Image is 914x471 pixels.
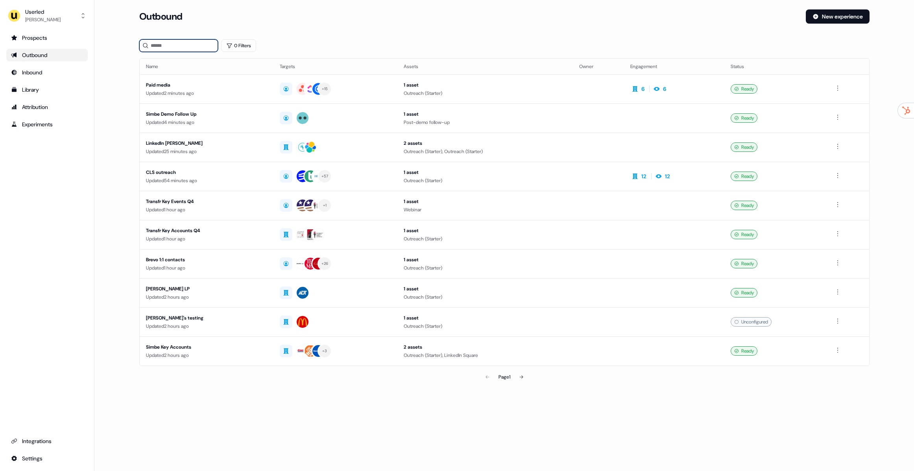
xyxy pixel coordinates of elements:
div: CLS outreach [146,168,268,176]
div: 1 asset [404,198,567,205]
th: Status [724,59,827,74]
div: 2 assets [404,343,567,351]
div: Updated 2 hours ago [146,293,268,301]
div: + 1 [323,202,327,209]
div: Post-demo follow-up [404,118,567,126]
div: 12 [641,172,646,180]
div: 6 [663,85,666,93]
div: Simbe Demo Follow Up [146,110,268,118]
div: Library [11,86,83,94]
button: 0 Filters [221,39,256,52]
div: Ready [731,113,757,123]
div: Outreach (Starter), Outreach (Starter) [404,148,567,155]
div: Page 1 [499,373,510,381]
div: Outbound [11,51,83,59]
div: Updated 1 hour ago [146,235,268,243]
div: 1 asset [404,314,567,322]
div: Paid media [146,81,268,89]
div: Updated 1 hour ago [146,206,268,214]
div: Updated 2 minutes ago [146,89,268,97]
div: Prospects [11,34,83,42]
div: Ready [731,259,757,268]
div: Transfr Key Events Q4 [146,198,268,205]
div: + 26 [321,260,329,267]
div: Ready [731,201,757,210]
div: + 3 [322,347,327,355]
div: Userled [25,8,61,16]
div: Transfr Key Accounts Q4 [146,227,268,235]
div: 1 asset [404,168,567,176]
th: Engagement [624,59,724,74]
div: 1 asset [404,110,567,118]
div: Updated 2 hours ago [146,322,268,330]
th: Targets [273,59,397,74]
div: Outreach (Starter) [404,264,567,272]
div: [PERSON_NAME] [25,16,61,24]
div: Simbe Key Accounts [146,343,268,351]
div: Outreach (Starter), LinkedIn Square [404,351,567,359]
div: Outreach (Starter) [404,177,567,185]
div: Experiments [11,120,83,128]
div: Ready [731,346,757,356]
a: Go to Inbound [6,66,88,79]
div: Settings [11,454,83,462]
a: Go to integrations [6,452,88,465]
div: Outreach (Starter) [404,293,567,301]
div: Ready [731,84,757,94]
div: Updated 4 minutes ago [146,118,268,126]
button: Userled[PERSON_NAME] [6,6,88,25]
th: Assets [397,59,573,74]
div: Updated 1 hour ago [146,264,268,272]
a: Go to attribution [6,101,88,113]
div: + 15 [322,85,328,92]
div: Integrations [11,437,83,445]
div: LinkedIn [PERSON_NAME] [146,139,268,147]
div: + 57 [321,173,329,180]
div: Outreach (Starter) [404,235,567,243]
th: Name [140,59,274,74]
div: 1 asset [404,81,567,89]
div: Brevo 1:1 contacts [146,256,268,264]
div: Ready [731,172,757,181]
button: New experience [806,9,870,24]
th: Owner [573,59,624,74]
div: Unconfigured [731,317,772,327]
div: Inbound [11,68,83,76]
div: Updated 54 minutes ago [146,177,268,185]
div: 12 [665,172,670,180]
div: Outreach (Starter) [404,322,567,330]
div: 1 asset [404,256,567,264]
div: 6 [641,85,644,93]
div: Updated 2 hours ago [146,351,268,359]
div: [PERSON_NAME]'s testing [146,314,268,322]
a: Go to templates [6,83,88,96]
h3: Outbound [139,11,183,22]
div: [PERSON_NAME] LP [146,285,268,293]
a: Go to integrations [6,435,88,447]
div: Attribution [11,103,83,111]
div: 2 assets [404,139,567,147]
div: Ready [731,230,757,239]
div: Webinar [404,206,567,214]
div: Updated 25 minutes ago [146,148,268,155]
a: Go to prospects [6,31,88,44]
a: Go to experiments [6,118,88,131]
div: Ready [731,288,757,297]
div: Ready [731,142,757,152]
div: 1 asset [404,227,567,235]
a: Go to outbound experience [6,49,88,61]
div: Outreach (Starter) [404,89,567,97]
div: 1 asset [404,285,567,293]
